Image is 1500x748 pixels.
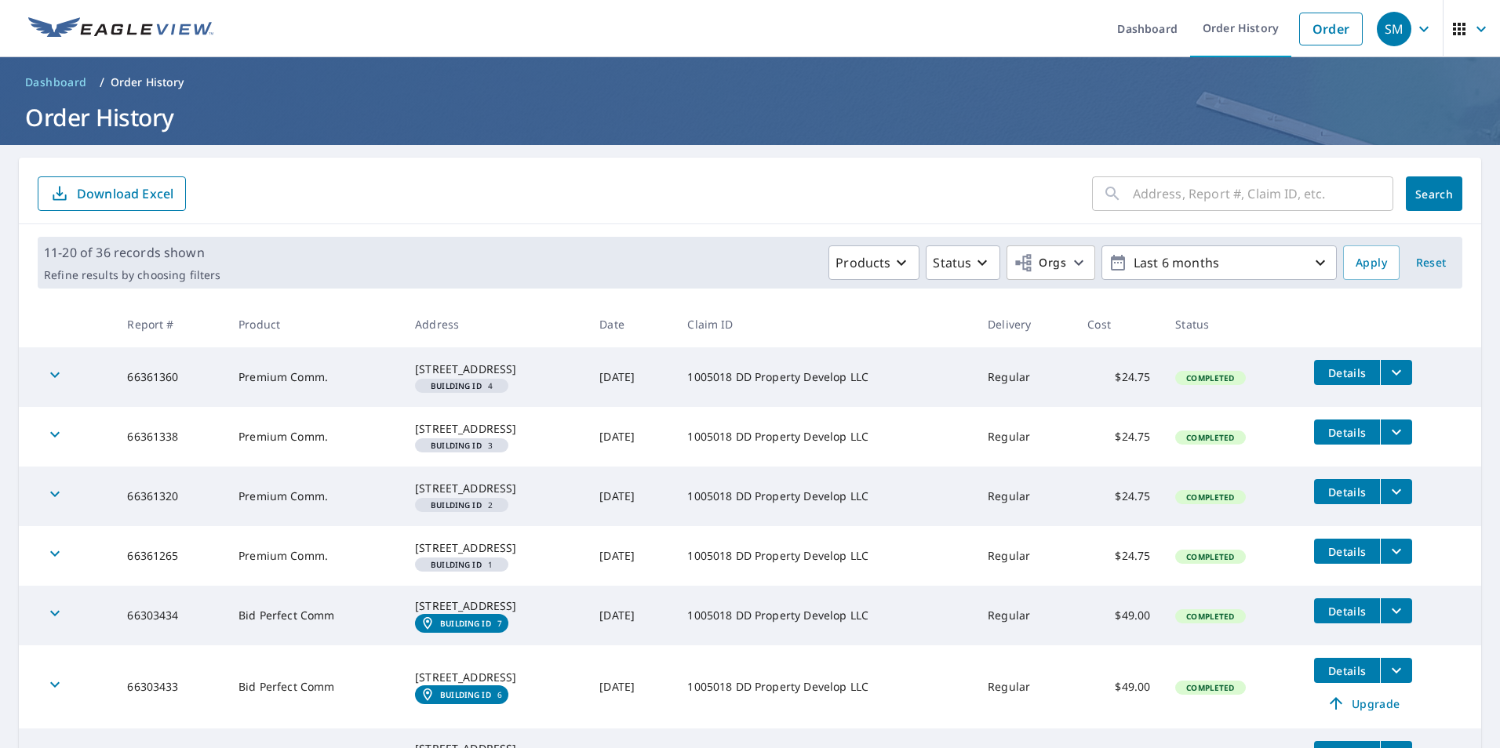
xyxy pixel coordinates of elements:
[1314,691,1412,716] a: Upgrade
[1418,187,1450,202] span: Search
[1075,407,1163,467] td: $24.75
[415,598,574,614] div: [STREET_ADDRESS]
[1014,253,1066,273] span: Orgs
[1177,372,1243,383] span: Completed
[1314,598,1380,623] button: detailsBtn-66303434
[226,526,402,586] td: Premium Comm.
[421,441,502,449] span: 3
[1075,645,1163,728] td: $49.00
[431,441,482,449] em: Building ID
[19,70,1481,95] nav: breadcrumb
[1133,172,1393,216] input: Address, Report #, Claim ID, etc.
[675,347,975,407] td: 1005018 DD Property Develop LLC
[1177,611,1243,622] span: Completed
[226,586,402,645] td: Bid Perfect Comm
[1380,360,1412,385] button: filesDropdownBtn-66361360
[415,670,574,685] div: [STREET_ADDRESS]
[587,526,675,586] td: [DATE]
[587,645,675,728] td: [DATE]
[1323,694,1403,713] span: Upgrade
[1343,245,1400,280] button: Apply
[1406,176,1462,211] button: Search
[675,645,975,728] td: 1005018 DD Property Develop LLC
[975,301,1075,347] th: Delivery
[587,347,675,407] td: [DATE]
[675,586,975,645] td: 1005018 DD Property Develop LLC
[115,347,226,407] td: 66361360
[1177,492,1243,503] span: Completed
[1007,245,1095,280] button: Orgs
[1177,682,1243,693] span: Completed
[440,690,491,699] em: Building ID
[975,347,1075,407] td: Regular
[402,301,587,347] th: Address
[1356,253,1387,273] span: Apply
[28,17,213,41] img: EV Logo
[38,176,186,211] button: Download Excel
[25,74,87,90] span: Dashboard
[1314,419,1380,445] button: detailsBtn-66361338
[415,421,574,437] div: [STREET_ADDRESS]
[421,501,502,509] span: 2
[115,467,226,526] td: 66361320
[415,614,508,633] a: Building ID7
[19,70,93,95] a: Dashboard
[19,101,1481,133] h1: Order History
[1314,658,1380,683] button: detailsBtn-66303433
[431,382,482,390] em: Building ID
[1075,467,1163,526] td: $24.75
[1314,539,1380,564] button: detailsBtn-66361265
[226,467,402,526] td: Premium Comm.
[1075,586,1163,645] td: $49.00
[415,540,574,556] div: [STREET_ADDRESS]
[1101,245,1337,280] button: Last 6 months
[1314,360,1380,385] button: detailsBtn-66361360
[675,301,975,347] th: Claim ID
[226,347,402,407] td: Premium Comm.
[828,245,919,280] button: Products
[1323,663,1371,678] span: Details
[1314,479,1380,504] button: detailsBtn-66361320
[1380,658,1412,683] button: filesDropdownBtn-66303433
[115,407,226,467] td: 66361338
[587,467,675,526] td: [DATE]
[975,526,1075,586] td: Regular
[587,586,675,645] td: [DATE]
[587,301,675,347] th: Date
[421,561,502,568] span: 1
[115,526,226,586] td: 66361265
[1380,598,1412,623] button: filesDropdownBtn-66303434
[100,73,104,92] li: /
[1380,479,1412,504] button: filesDropdownBtn-66361320
[1323,604,1371,619] span: Details
[1075,301,1163,347] th: Cost
[415,361,574,377] div: [STREET_ADDRESS]
[115,301,226,347] th: Report #
[1412,253,1450,273] span: Reset
[415,481,574,496] div: [STREET_ADDRESS]
[587,407,675,467] td: [DATE]
[1377,12,1411,46] div: SM
[1299,13,1363,45] a: Order
[975,586,1075,645] td: Regular
[926,245,1000,280] button: Status
[1127,249,1311,277] p: Last 6 months
[975,467,1075,526] td: Regular
[77,185,173,202] p: Download Excel
[675,407,975,467] td: 1005018 DD Property Develop LLC
[431,501,482,509] em: Building ID
[1177,551,1243,562] span: Completed
[1406,245,1456,280] button: Reset
[1323,425,1371,440] span: Details
[1380,539,1412,564] button: filesDropdownBtn-66361265
[675,467,975,526] td: 1005018 DD Property Develop LLC
[975,645,1075,728] td: Regular
[115,645,226,728] td: 66303433
[1380,419,1412,445] button: filesDropdownBtn-66361338
[111,74,184,90] p: Order History
[1177,432,1243,443] span: Completed
[1075,347,1163,407] td: $24.75
[44,243,220,262] p: 11-20 of 36 records shown
[415,685,508,704] a: Building ID6
[440,619,491,628] em: Building ID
